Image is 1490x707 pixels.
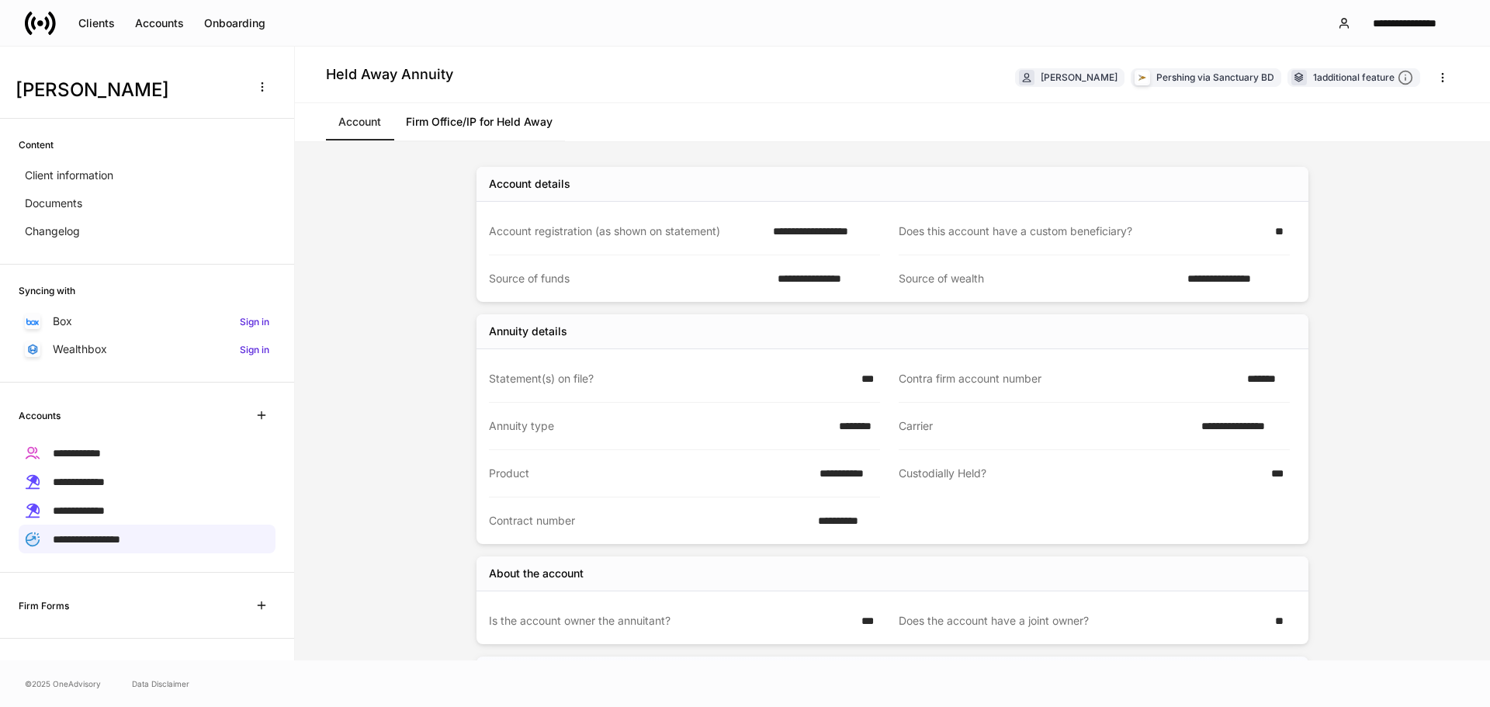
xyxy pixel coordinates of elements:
[489,176,570,192] div: Account details
[19,598,69,613] h6: Firm Forms
[240,342,269,357] h6: Sign in
[16,78,240,102] h3: [PERSON_NAME]
[25,224,80,239] p: Changelog
[899,224,1266,239] div: Does this account have a custom beneficiary?
[240,314,269,329] h6: Sign in
[19,283,75,298] h6: Syncing with
[489,513,809,529] div: Contract number
[1313,70,1413,86] div: 1 additional feature
[489,371,852,386] div: Statement(s) on file?
[19,335,275,363] a: WealthboxSign in
[1156,70,1274,85] div: Pershing via Sanctuary BD
[489,613,852,629] div: Is the account owner the annuitant?
[489,466,810,481] div: Product
[204,18,265,29] div: Onboarding
[489,566,584,581] div: About the account
[899,466,1262,482] div: Custodially Held?
[899,418,1192,434] div: Carrier
[326,65,453,84] h4: Held Away Annuity
[135,18,184,29] div: Accounts
[489,271,768,286] div: Source of funds
[19,189,275,217] a: Documents
[19,161,275,189] a: Client information
[194,11,275,36] button: Onboarding
[53,341,107,357] p: Wealthbox
[125,11,194,36] button: Accounts
[78,18,115,29] div: Clients
[489,418,830,434] div: Annuity type
[393,103,565,140] a: Firm Office/IP for Held Away
[1041,70,1117,85] div: [PERSON_NAME]
[489,224,764,239] div: Account registration (as shown on statement)
[26,318,39,325] img: oYqM9ojoZLfzCHUefNbBcWHcyDPbQKagtYciMC8pFl3iZXy3dU33Uwy+706y+0q2uJ1ghNQf2OIHrSh50tUd9HaB5oMc62p0G...
[19,307,275,335] a: BoxSign in
[132,678,189,690] a: Data Disclaimer
[19,217,275,245] a: Changelog
[899,371,1238,386] div: Contra firm account number
[68,11,125,36] button: Clients
[53,314,72,329] p: Box
[25,196,82,211] p: Documents
[489,324,567,339] div: Annuity details
[899,271,1178,286] div: Source of wealth
[899,613,1266,629] div: Does the account have a joint owner?
[19,408,61,423] h6: Accounts
[25,168,113,183] p: Client information
[326,103,393,140] a: Account
[19,137,54,152] h6: Content
[25,678,101,690] span: © 2025 OneAdvisory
